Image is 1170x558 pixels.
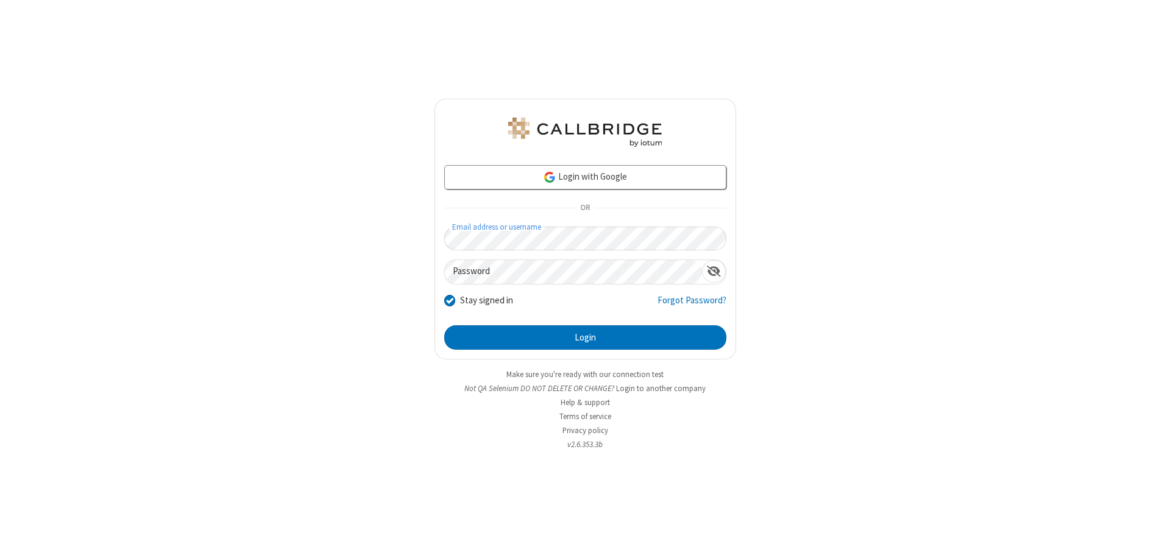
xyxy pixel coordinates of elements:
input: Password [445,260,702,284]
a: Terms of service [559,411,611,422]
a: Forgot Password? [658,294,726,317]
span: OR [575,200,595,217]
input: Email address or username [444,227,726,250]
button: Login to another company [616,383,706,394]
a: Help & support [561,397,610,408]
img: QA Selenium DO NOT DELETE OR CHANGE [506,118,664,147]
img: google-icon.png [543,171,556,184]
a: Make sure you're ready with our connection test [506,369,664,380]
a: Login with Google [444,165,726,189]
label: Stay signed in [460,294,513,308]
li: v2.6.353.3b [434,439,736,450]
iframe: Chat [1140,526,1161,549]
a: Privacy policy [562,425,608,436]
div: Show password [702,260,726,283]
li: Not QA Selenium DO NOT DELETE OR CHANGE? [434,383,736,394]
button: Login [444,325,726,350]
